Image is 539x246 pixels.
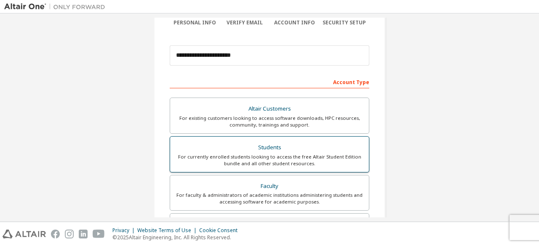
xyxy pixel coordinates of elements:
div: Account Type [170,75,369,88]
img: youtube.svg [93,230,105,238]
img: facebook.svg [51,230,60,238]
div: Cookie Consent [199,227,243,234]
img: Altair One [4,3,109,11]
div: Students [175,142,364,153]
img: instagram.svg [65,230,74,238]
img: altair_logo.svg [3,230,46,238]
div: Security Setup [320,19,370,26]
div: Account Info [269,19,320,26]
img: linkedin.svg [79,230,88,238]
div: Personal Info [170,19,220,26]
div: For currently enrolled students looking to access the free Altair Student Edition bundle and all ... [175,153,364,167]
div: For existing customers looking to access software downloads, HPC resources, community, trainings ... [175,115,364,128]
div: For faculty & administrators of academic institutions administering students and accessing softwa... [175,192,364,205]
div: Privacy [112,227,137,234]
div: Altair Customers [175,103,364,115]
div: Faculty [175,180,364,192]
div: Verify Email [220,19,270,26]
div: Website Terms of Use [137,227,199,234]
p: © 2025 Altair Engineering, Inc. All Rights Reserved. [112,234,243,241]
